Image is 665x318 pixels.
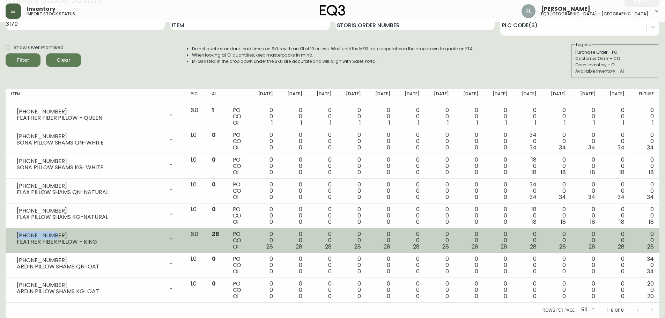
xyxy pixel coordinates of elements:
img: logo [320,5,346,16]
span: 1 [212,106,214,114]
div: Available Inventory - AI [575,68,655,74]
div: Customer Order - CO [575,56,655,62]
div: 0 0 [255,157,273,176]
span: OI [233,193,239,201]
span: 0 [328,267,332,275]
div: [PHONE_NUMBER]FEATHER FIBER PILLOW - QUEEN [11,107,179,123]
div: 0 0 [401,256,420,275]
div: 0 0 [460,182,478,200]
div: 0 0 [284,132,302,151]
span: 0 [269,143,273,151]
span: 0 [504,193,507,201]
div: 0 0 [313,256,332,275]
div: PO CO [233,107,244,126]
span: OI [233,143,239,151]
span: 0 [357,168,361,176]
span: 1 [535,119,537,127]
div: 0 0 [313,281,332,299]
td: 6.0 [185,104,207,129]
span: 0 [387,193,390,201]
div: 0 0 [489,182,508,200]
span: 0 [212,180,216,188]
th: [DATE] [425,89,455,104]
span: Clear [52,56,75,65]
span: 34 [530,143,537,151]
th: [DATE] [279,89,308,104]
div: 0 0 [489,132,508,151]
div: 0 0 [343,132,361,151]
div: 0 0 [313,231,332,250]
div: 0 0 [255,206,273,225]
span: 28 [589,243,595,251]
span: 0 [212,255,216,263]
span: 18 [531,168,537,176]
span: 0 [328,218,332,226]
td: 1.0 [185,129,207,154]
div: 0 0 [431,231,449,250]
td: 1.0 [185,253,207,278]
span: 18 [619,168,625,176]
div: 0 0 [636,157,654,176]
div: [PHONE_NUMBER] [17,232,164,239]
div: 0 0 [372,281,390,299]
li: When looking at OI quantities, keep masterpacks in mind. [192,52,474,58]
span: 18 [561,218,566,226]
div: 0 0 [577,182,595,200]
span: 0 [445,193,449,201]
span: 0 [212,280,216,288]
img: 91cc3602ba8cb70ae1ccf1ad2913f397 [522,4,535,18]
span: 1 [447,119,449,127]
td: 1.0 [185,179,207,204]
span: 28 [413,243,420,251]
div: 0 0 [255,182,273,200]
div: FEATHER FIBER PILLOW - KING [17,239,164,245]
div: PO CO [233,256,244,275]
span: 0 [357,267,361,275]
span: 1 [418,119,420,127]
span: 0 [269,193,273,201]
span: 0 [357,143,361,151]
div: PO CO [233,157,244,176]
div: 0 0 [489,231,508,250]
div: FLAX PILLOW SHAMS QN-NATURAL [17,189,164,195]
span: 0 [387,143,390,151]
th: Item [6,89,185,104]
div: 0 0 [548,182,566,200]
div: 0 0 [489,157,508,176]
span: 28 [618,243,625,251]
span: 18 [649,168,654,176]
div: 0 0 [343,256,361,275]
span: 1 [623,119,625,127]
div: 0 0 [606,182,625,200]
th: Future [630,89,659,104]
div: 0 0 [548,281,566,299]
div: 0 0 [636,231,654,250]
span: 0 [357,193,361,201]
span: 1 [330,119,332,127]
div: 0 0 [548,256,566,275]
span: 0 [504,168,507,176]
div: 0 0 [255,256,273,275]
span: 0 [269,267,273,275]
div: ARDIN PILLOW SHAMS QN-OAT [17,264,164,270]
span: 1 [301,119,302,127]
div: 0 0 [636,107,654,126]
span: 1 [359,119,361,127]
td: 1.0 [185,154,207,179]
div: 0 0 [460,281,478,299]
div: 0 0 [636,182,654,200]
th: [DATE] [542,89,571,104]
div: 0 0 [636,132,654,151]
span: 0 [592,267,595,275]
span: 0 [416,193,420,201]
span: 0 [387,168,390,176]
div: 0 0 [460,206,478,225]
th: [DATE] [513,89,542,104]
div: 0 0 [460,231,478,250]
th: [DATE] [249,89,279,104]
td: 1.0 [185,204,207,228]
div: 0 0 [255,231,273,250]
div: 0 0 [606,206,625,225]
div: [PHONE_NUMBER]FLAX PILLOW SHAMS QN-NATURAL [11,182,179,197]
span: 0 [328,143,332,151]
